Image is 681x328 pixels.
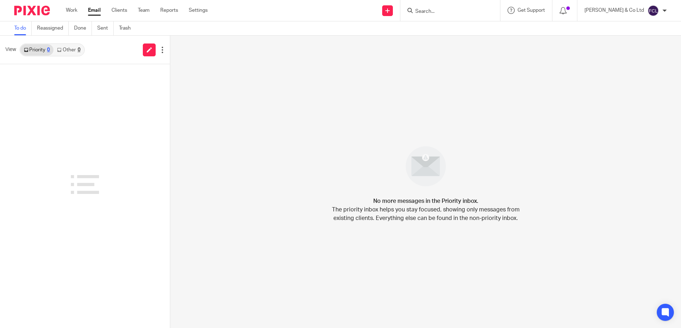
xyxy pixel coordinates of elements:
[53,44,84,56] a: Other0
[584,7,644,14] p: [PERSON_NAME] & Co Ltd
[20,44,53,56] a: Priority0
[119,21,136,35] a: Trash
[97,21,114,35] a: Sent
[78,47,80,52] div: 0
[373,197,478,205] h4: No more messages in the Priority inbox.
[5,46,16,53] span: View
[518,8,545,13] span: Get Support
[88,7,101,14] a: Email
[415,9,479,15] input: Search
[14,6,50,15] img: Pixie
[66,7,77,14] a: Work
[331,205,520,222] p: The priority inbox helps you stay focused, showing only messages from existing clients. Everythin...
[189,7,208,14] a: Settings
[138,7,150,14] a: Team
[37,21,69,35] a: Reassigned
[160,7,178,14] a: Reports
[14,21,32,35] a: To do
[401,142,451,191] img: image
[111,7,127,14] a: Clients
[47,47,50,52] div: 0
[648,5,659,16] img: svg%3E
[74,21,92,35] a: Done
